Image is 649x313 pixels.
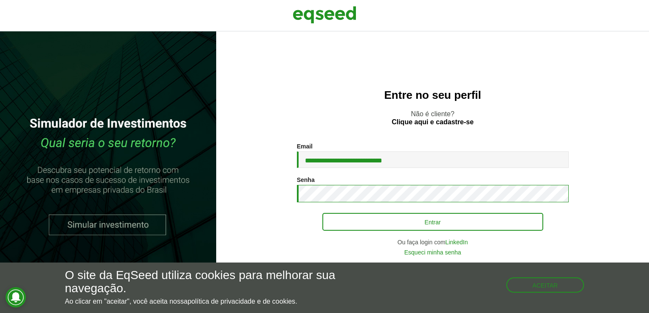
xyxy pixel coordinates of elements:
button: Entrar [322,213,543,231]
label: Senha [297,177,315,183]
h2: Entre no seu perfil [233,89,632,101]
a: LinkedIn [446,239,468,245]
button: Aceitar [506,277,584,293]
p: Não é cliente? [233,110,632,126]
div: Ou faça login com [297,239,569,245]
img: EqSeed Logo [293,4,356,25]
a: Clique aqui e cadastre-se [392,119,474,126]
a: política de privacidade e de cookies [188,298,296,305]
p: Ao clicar em "aceitar", você aceita nossa . [65,297,376,305]
label: Email [297,143,313,149]
h5: O site da EqSeed utiliza cookies para melhorar sua navegação. [65,269,376,295]
a: Esqueci minha senha [404,249,461,255]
